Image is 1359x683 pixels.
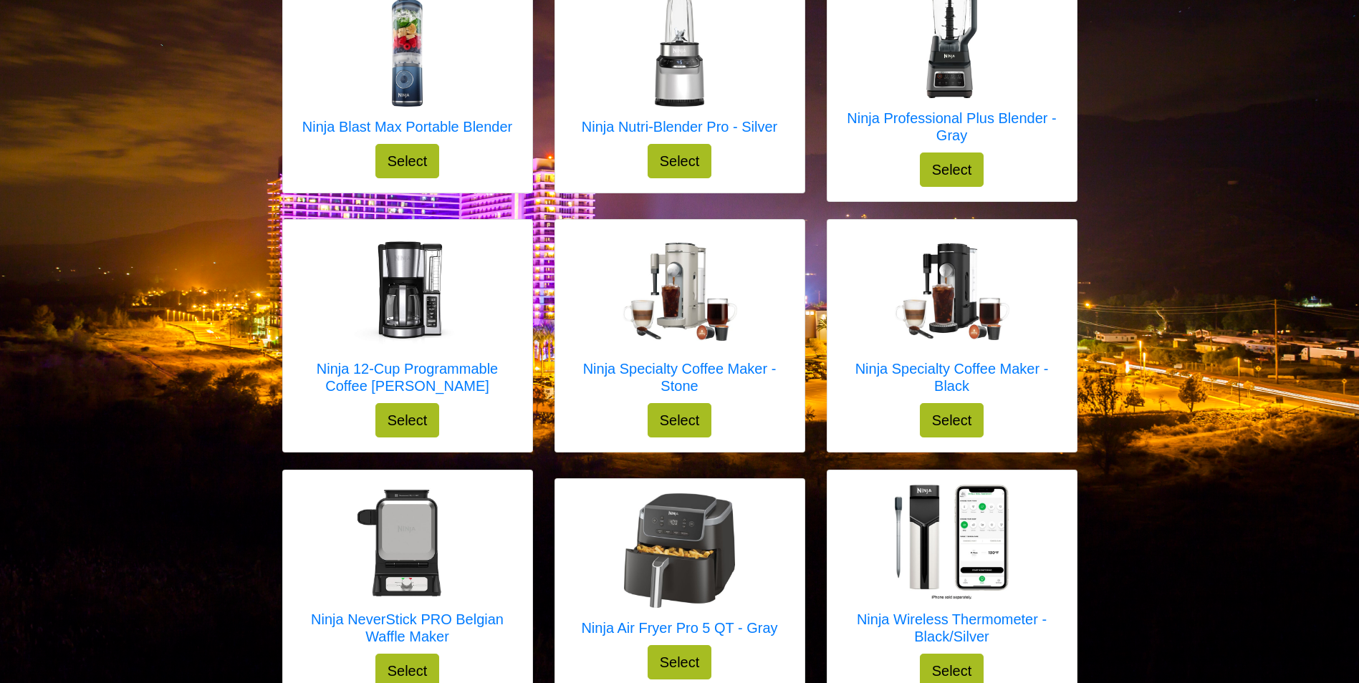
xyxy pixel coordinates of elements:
[375,144,440,178] button: Select
[581,619,777,636] h5: Ninja Air Fryer Pro 5 QT - Gray
[570,234,790,403] a: Ninja Specialty Coffee Maker - Stone Ninja Specialty Coffee Maker - Stone
[842,485,1062,654] a: Ninja Wireless Thermometer - Black/Silver Ninja Wireless Thermometer - Black/Silver
[297,611,518,645] h5: Ninja NeverStick PRO Belgian Waffle Maker
[582,118,777,135] h5: Ninja Nutri-Blender Pro - Silver
[842,234,1062,403] a: Ninja Specialty Coffee Maker - Black Ninja Specialty Coffee Maker - Black
[350,485,465,599] img: Ninja NeverStick PRO Belgian Waffle Maker
[297,485,518,654] a: Ninja NeverStick PRO Belgian Waffle Maker Ninja NeverStick PRO Belgian Waffle Maker
[350,234,465,349] img: Ninja 12-Cup Programmable Coffee Brewer
[842,110,1062,144] h5: Ninja Professional Plus Blender - Gray
[920,152,984,187] button: Select
[297,360,518,394] h5: Ninja 12-Cup Programmable Coffee [PERSON_NAME]
[895,243,1009,341] img: Ninja Specialty Coffee Maker - Black
[375,403,440,437] button: Select
[648,403,712,437] button: Select
[842,360,1062,394] h5: Ninja Specialty Coffee Maker - Black
[648,144,712,178] button: Select
[842,611,1062,645] h5: Ninja Wireless Thermometer - Black/Silver
[622,493,736,608] img: Ninja Air Fryer Pro 5 QT - Gray
[920,403,984,437] button: Select
[648,645,712,679] button: Select
[895,485,1009,599] img: Ninja Wireless Thermometer - Black/Silver
[570,360,790,394] h5: Ninja Specialty Coffee Maker - Stone
[581,493,777,645] a: Ninja Air Fryer Pro 5 QT - Gray Ninja Air Fryer Pro 5 QT - Gray
[302,118,512,135] h5: Ninja Blast Max Portable Blender
[623,243,737,340] img: Ninja Specialty Coffee Maker - Stone
[297,234,518,403] a: Ninja 12-Cup Programmable Coffee Brewer Ninja 12-Cup Programmable Coffee [PERSON_NAME]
